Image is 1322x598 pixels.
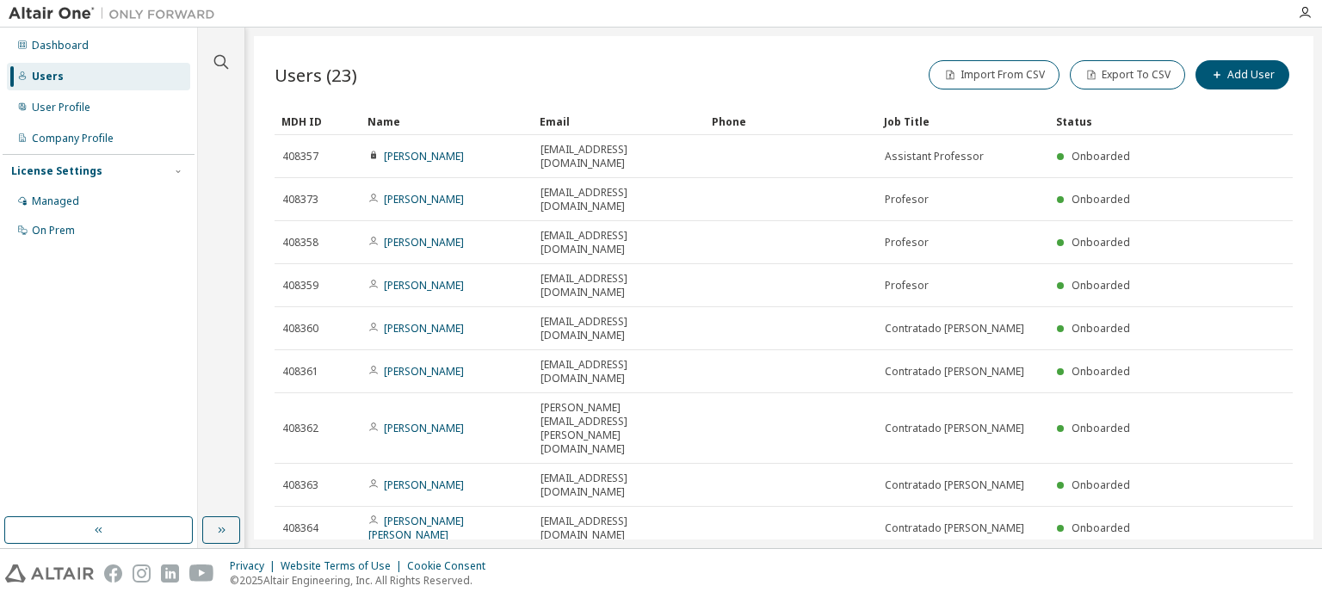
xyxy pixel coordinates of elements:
button: Import From CSV [929,60,1059,89]
span: Onboarded [1072,278,1130,293]
img: altair_logo.svg [5,564,94,583]
div: Email [540,108,698,135]
span: Onboarded [1072,192,1130,207]
img: instagram.svg [133,564,151,583]
span: 408373 [282,193,318,207]
span: Onboarded [1072,521,1130,535]
span: Onboarded [1072,149,1130,163]
span: 408360 [282,322,318,336]
div: Phone [712,108,870,135]
div: On Prem [32,224,75,237]
span: Onboarded [1072,235,1130,250]
button: Export To CSV [1070,60,1185,89]
span: [EMAIL_ADDRESS][DOMAIN_NAME] [541,143,697,170]
div: Managed [32,194,79,208]
span: Contratado [PERSON_NAME] [885,422,1024,435]
span: 408363 [282,478,318,492]
button: Add User [1195,60,1289,89]
a: [PERSON_NAME] [384,192,464,207]
span: Assistant Professor [885,150,984,163]
span: Onboarded [1072,478,1130,492]
div: Job Title [884,108,1042,135]
div: Website Terms of Use [281,559,407,573]
img: linkedin.svg [161,564,179,583]
span: Contratado [PERSON_NAME] [885,478,1024,492]
div: User Profile [32,101,90,114]
p: © 2025 Altair Engineering, Inc. All Rights Reserved. [230,573,496,588]
span: 408359 [282,279,318,293]
span: [EMAIL_ADDRESS][DOMAIN_NAME] [541,229,697,256]
div: Cookie Consent [407,559,496,573]
img: youtube.svg [189,564,214,583]
span: 408358 [282,236,318,250]
span: 408361 [282,365,318,379]
a: [PERSON_NAME] [384,478,464,492]
a: [PERSON_NAME] [384,235,464,250]
span: Profesor [885,193,929,207]
span: 408362 [282,422,318,435]
span: Onboarded [1072,421,1130,435]
span: 408364 [282,521,318,535]
span: 408357 [282,150,318,163]
a: [PERSON_NAME] [384,421,464,435]
span: [EMAIL_ADDRESS][DOMAIN_NAME] [541,515,697,542]
span: Contratado [PERSON_NAME] [885,322,1024,336]
img: facebook.svg [104,564,122,583]
span: [EMAIL_ADDRESS][DOMAIN_NAME] [541,272,697,299]
div: Users [32,70,64,83]
span: Contratado [PERSON_NAME] [885,521,1024,535]
span: [EMAIL_ADDRESS][DOMAIN_NAME] [541,472,697,499]
span: Profesor [885,236,929,250]
div: Status [1056,108,1203,135]
a: [PERSON_NAME] [384,278,464,293]
div: MDH ID [281,108,354,135]
div: Name [368,108,526,135]
div: Company Profile [32,132,114,145]
div: License Settings [11,164,102,178]
div: Dashboard [32,39,89,52]
a: [PERSON_NAME] [384,149,464,163]
span: Contratado [PERSON_NAME] [885,365,1024,379]
div: Privacy [230,559,281,573]
a: [PERSON_NAME] [PERSON_NAME] [368,514,464,542]
span: Profesor [885,279,929,293]
span: Users (23) [275,63,357,87]
span: Onboarded [1072,321,1130,336]
span: [EMAIL_ADDRESS][DOMAIN_NAME] [541,186,697,213]
a: [PERSON_NAME] [384,321,464,336]
span: [EMAIL_ADDRESS][DOMAIN_NAME] [541,315,697,342]
img: Altair One [9,5,224,22]
span: Onboarded [1072,364,1130,379]
a: [PERSON_NAME] [384,364,464,379]
span: [PERSON_NAME][EMAIL_ADDRESS][PERSON_NAME][DOMAIN_NAME] [541,401,697,456]
span: [EMAIL_ADDRESS][DOMAIN_NAME] [541,358,697,385]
